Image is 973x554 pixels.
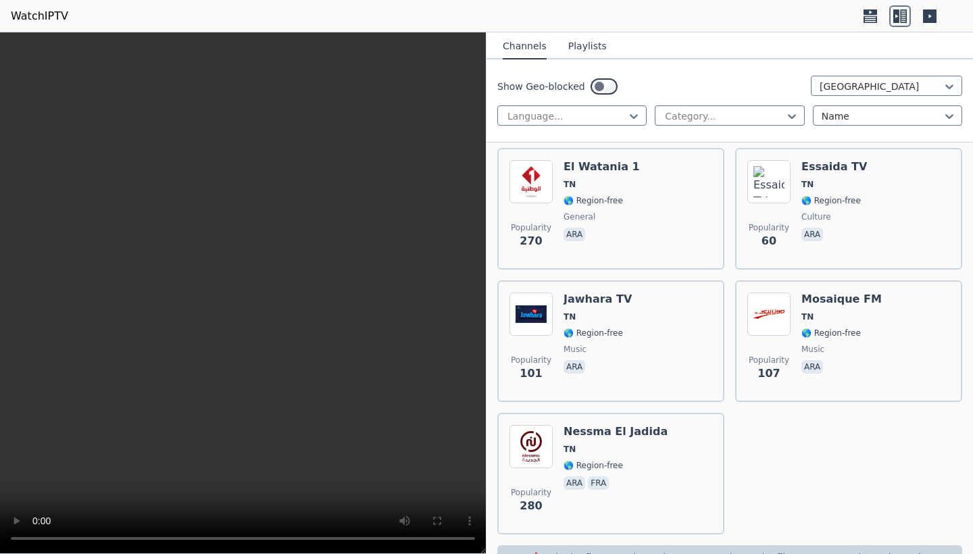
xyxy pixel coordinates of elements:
button: Channels [503,34,547,59]
span: 🌎 Region-free [564,328,623,338]
span: 🌎 Region-free [801,195,861,206]
h6: Essaida TV [801,160,867,174]
span: TN [564,179,576,190]
span: general [564,211,595,222]
span: TN [564,311,576,322]
p: ara [564,228,585,241]
h6: Mosaique FM [801,293,882,306]
p: ara [564,360,585,374]
h6: El Watania 1 [564,160,640,174]
span: 107 [757,366,780,382]
span: music [801,344,824,355]
h6: Nessma El Jadida [564,425,668,438]
a: WatchIPTV [11,8,68,24]
img: Jawhara TV [509,293,553,336]
img: Essaida TV [747,160,791,203]
span: culture [801,211,831,222]
span: Popularity [511,487,551,498]
span: TN [564,444,576,455]
span: Popularity [511,222,551,233]
button: Playlists [568,34,607,59]
img: El Watania 1 [509,160,553,203]
span: 🌎 Region-free [564,460,623,471]
p: ara [564,476,585,490]
span: 🌎 Region-free [801,328,861,338]
span: music [564,344,587,355]
span: 280 [520,498,542,514]
span: Popularity [749,355,789,366]
label: Show Geo-blocked [497,80,585,93]
p: ara [801,360,823,374]
img: Nessma El Jadida [509,425,553,468]
span: Popularity [511,355,551,366]
h6: Jawhara TV [564,293,632,306]
span: 60 [762,233,776,249]
span: TN [801,311,814,322]
p: ara [801,228,823,241]
p: fra [588,476,609,490]
img: Mosaique FM [747,293,791,336]
span: 🌎 Region-free [564,195,623,206]
span: 101 [520,366,542,382]
span: TN [801,179,814,190]
span: Popularity [749,222,789,233]
span: 270 [520,233,542,249]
